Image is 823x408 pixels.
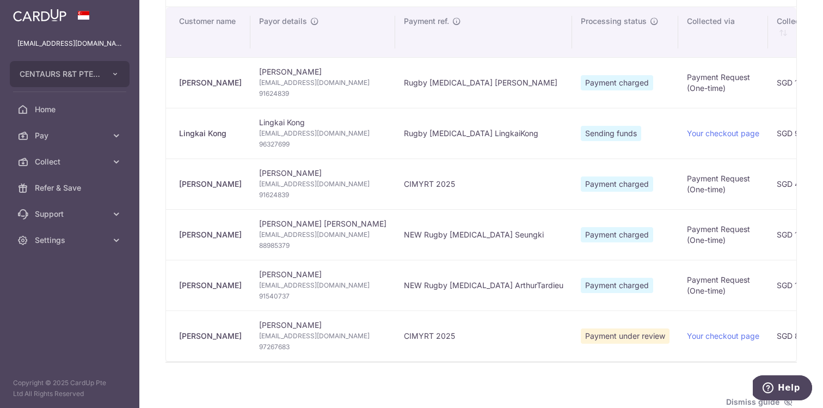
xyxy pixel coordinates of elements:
[395,159,572,209] td: CIMYRT 2025
[753,375,812,403] iframe: Opens a widget where you can find more information
[250,108,395,159] td: Lingkai Kong
[259,190,386,200] span: 91624839
[581,176,653,192] span: Payment charged
[687,331,759,340] a: Your checkout page
[35,182,107,193] span: Refer & Save
[687,129,759,138] a: Your checkout page
[259,16,307,27] span: Payor details
[25,8,47,17] span: Help
[581,328,670,344] span: Payment under review
[35,235,107,246] span: Settings
[250,7,395,57] th: Payor details
[179,229,242,240] div: [PERSON_NAME]
[17,38,122,49] p: [EMAIL_ADDRESS][DOMAIN_NAME]
[395,260,572,310] td: NEW Rugby [MEDICAL_DATA] ArthurTardieu
[35,104,107,115] span: Home
[250,57,395,108] td: [PERSON_NAME]
[250,310,395,361] td: [PERSON_NAME]
[259,88,386,99] span: 91624839
[10,61,130,87] button: CENTAURS R&T PTE. LTD.
[678,7,768,57] th: Collected via
[20,69,100,80] span: CENTAURS R&T PTE. LTD.
[259,229,386,240] span: [EMAIL_ADDRESS][DOMAIN_NAME]
[250,159,395,209] td: [PERSON_NAME]
[581,278,653,293] span: Payment charged
[166,7,250,57] th: Customer name
[678,159,768,209] td: Payment Request (One-time)
[259,240,386,251] span: 88985379
[179,331,242,342] div: [PERSON_NAME]
[259,77,386,88] span: [EMAIL_ADDRESS][DOMAIN_NAME]
[259,139,386,150] span: 96327699
[35,209,107,220] span: Support
[395,57,572,108] td: Rugby [MEDICAL_DATA] [PERSON_NAME]
[572,7,678,57] th: Processing status
[678,260,768,310] td: Payment Request (One-time)
[259,128,386,139] span: [EMAIL_ADDRESS][DOMAIN_NAME]
[259,179,386,190] span: [EMAIL_ADDRESS][DOMAIN_NAME]
[581,16,647,27] span: Processing status
[179,77,242,88] div: [PERSON_NAME]
[581,75,653,90] span: Payment charged
[395,209,572,260] td: NEW Rugby [MEDICAL_DATA] Seungki
[395,7,572,57] th: Payment ref.
[395,108,572,159] td: Rugby [MEDICAL_DATA] LingkaiKong
[259,291,386,302] span: 91540737
[259,331,386,342] span: [EMAIL_ADDRESS][DOMAIN_NAME]
[179,128,242,139] div: Lingkai Kong
[259,280,386,291] span: [EMAIL_ADDRESS][DOMAIN_NAME]
[678,209,768,260] td: Payment Request (One-time)
[13,9,66,22] img: CardUp
[581,126,641,141] span: Sending funds
[35,156,107,167] span: Collect
[250,209,395,260] td: [PERSON_NAME] [PERSON_NAME]
[395,310,572,361] td: CIMYRT 2025
[35,130,107,141] span: Pay
[678,57,768,108] td: Payment Request (One-time)
[250,260,395,310] td: [PERSON_NAME]
[404,16,449,27] span: Payment ref.
[581,227,653,242] span: Payment charged
[179,280,242,291] div: [PERSON_NAME]
[179,179,242,190] div: [PERSON_NAME]
[259,342,386,352] span: 97267683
